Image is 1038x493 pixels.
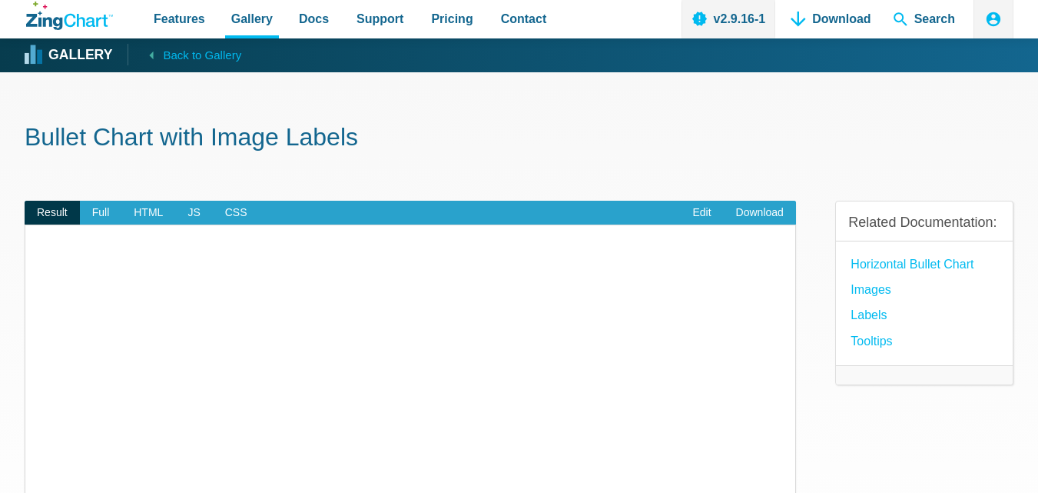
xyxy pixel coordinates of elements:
a: Labels [851,305,887,325]
a: Tooltips [851,331,892,351]
span: Features [154,8,205,29]
a: ZingChart Logo. Click to return to the homepage [26,2,113,30]
span: Back to Gallery [163,45,241,65]
span: CSS [213,201,260,225]
span: HTML [121,201,175,225]
a: Edit [680,201,723,225]
a: Horizontal Bullet Chart [851,254,973,275]
a: Download [724,201,796,225]
strong: Gallery [48,48,112,62]
span: Contact [501,8,547,29]
span: Gallery [231,8,273,29]
span: Full [80,201,122,225]
a: Back to Gallery [128,44,241,65]
span: JS [175,201,212,225]
a: Images [851,279,890,300]
span: Support [357,8,403,29]
h3: Related Documentation: [848,214,1000,232]
h1: Bullet Chart with Image Labels [25,122,1013,156]
span: Docs [299,8,329,29]
a: Gallery [26,44,112,67]
span: Result [25,201,80,225]
span: Pricing [431,8,473,29]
